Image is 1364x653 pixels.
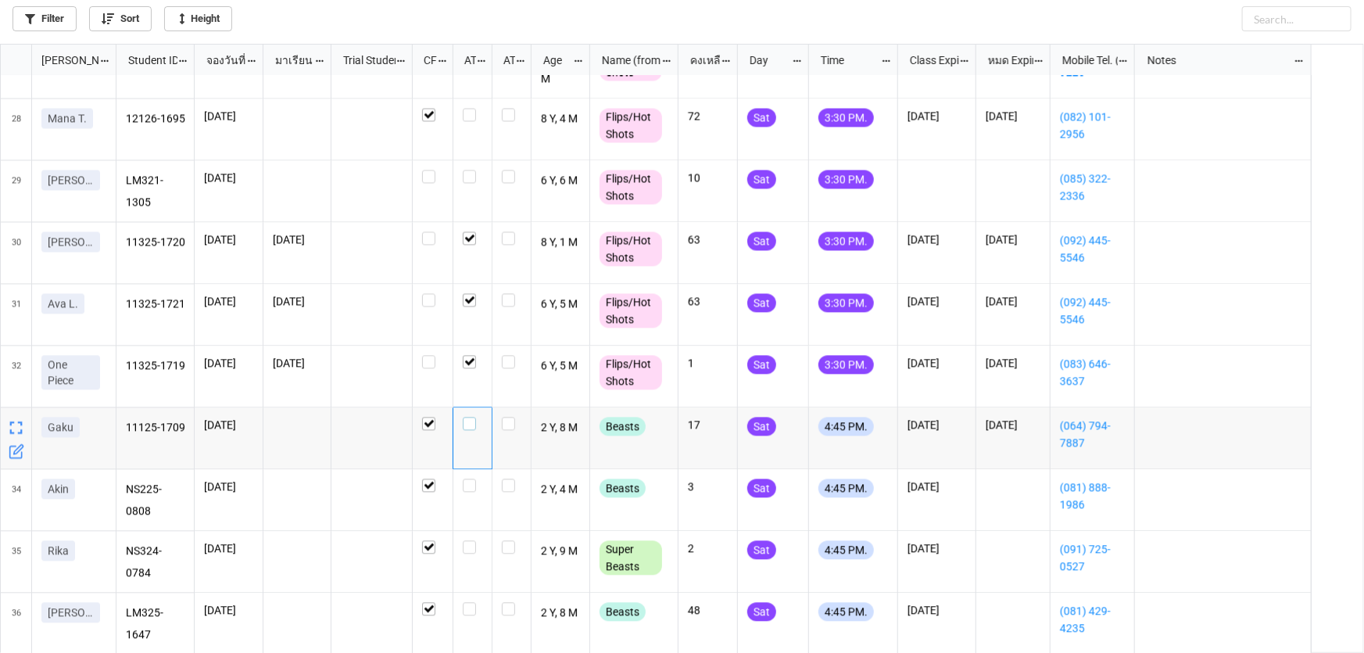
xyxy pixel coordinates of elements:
[204,355,253,371] p: [DATE]
[818,479,874,497] div: 4:45 PM.
[541,108,581,130] p: 8 Y, 4 M
[747,108,776,127] div: Sat
[48,357,94,388] p: One Piece
[600,355,662,389] div: Flips/Hot Shots
[13,6,77,31] a: Filter
[908,108,966,124] p: [DATE]
[747,293,776,312] div: Sat
[126,602,185,644] p: LM325-1647
[600,170,662,204] div: Flips/Hot Shots
[197,52,247,69] div: จองวันที่
[688,170,728,185] p: 10
[747,540,776,559] div: Sat
[600,540,662,575] div: Super Beasts
[119,52,177,69] div: Student ID (from [PERSON_NAME] Name)
[818,231,874,250] div: 3:30 PM.
[747,170,776,188] div: Sat
[534,52,574,69] div: Age
[266,52,315,69] div: มาเรียน
[688,602,728,618] p: 48
[204,540,253,556] p: [DATE]
[126,108,185,130] p: 12126-1695
[986,417,1040,432] p: [DATE]
[204,293,253,309] p: [DATE]
[740,52,792,69] div: Day
[600,479,646,497] div: Beasts
[164,6,232,31] a: Height
[818,540,874,559] div: 4:45 PM.
[1060,355,1125,389] a: (083) 646-3637
[688,417,728,432] p: 17
[89,6,152,31] a: Sort
[747,417,776,436] div: Sat
[1242,6,1351,31] input: Search...
[908,293,966,309] p: [DATE]
[688,479,728,494] p: 3
[908,417,966,432] p: [DATE]
[600,602,646,621] div: Beasts
[688,540,728,556] p: 2
[818,355,874,374] div: 3:30 PM.
[1060,231,1125,266] a: (092) 445-5546
[986,231,1040,247] p: [DATE]
[908,540,966,556] p: [DATE]
[204,108,253,124] p: [DATE]
[600,293,662,328] div: Flips/Hot Shots
[12,160,21,221] span: 29
[12,222,21,283] span: 30
[48,110,87,126] p: Mana T.
[979,52,1033,69] div: หมด Expired date (from [PERSON_NAME] Name)
[32,52,99,69] div: [PERSON_NAME] Name
[908,231,966,247] p: [DATE]
[48,172,94,188] p: [PERSON_NAME]
[48,605,94,620] p: [PERSON_NAME]
[48,543,69,558] p: Rika
[12,346,21,407] span: 32
[204,479,253,494] p: [DATE]
[986,355,1040,371] p: [DATE]
[600,231,662,266] div: Flips/Hot Shots
[818,293,874,312] div: 3:30 PM.
[12,284,21,345] span: 31
[1060,540,1125,575] a: (091) 725-0527
[541,479,581,501] p: 2 Y, 4 M
[1060,170,1125,204] a: (085) 322-2336
[12,469,21,530] span: 34
[273,231,321,247] p: [DATE]
[1060,108,1125,142] a: (082) 101-2956
[48,296,78,311] p: Ava L.
[48,419,73,435] p: Gaku
[747,602,776,621] div: Sat
[1053,52,1118,69] div: Mobile Tel. (from Nick Name)
[986,293,1040,309] p: [DATE]
[541,170,581,192] p: 6 Y, 6 M
[126,540,185,583] p: NS324-0784
[747,355,776,374] div: Sat
[908,602,966,618] p: [DATE]
[126,231,185,253] p: 11325-1720
[1060,479,1125,513] a: (081) 888-1986
[1060,293,1125,328] a: (092) 445-5546
[747,479,776,497] div: Sat
[1,45,116,76] div: grid
[541,355,581,377] p: 6 Y, 5 M
[126,293,185,315] p: 11325-1721
[908,355,966,371] p: [DATE]
[204,170,253,185] p: [DATE]
[811,52,881,69] div: Time
[1060,417,1125,451] a: (064) 794-7887
[818,108,874,127] div: 3:30 PM.
[600,417,646,436] div: Beasts
[541,540,581,562] p: 2 Y, 9 M
[688,355,728,371] p: 1
[592,52,661,69] div: Name (from Class)
[204,602,253,618] p: [DATE]
[48,481,69,497] p: Akin
[747,231,776,250] div: Sat
[541,602,581,624] p: 2 Y, 8 M
[273,355,321,371] p: [DATE]
[818,602,874,621] div: 4:45 PM.
[818,170,874,188] div: 3:30 PM.
[818,417,874,436] div: 4:45 PM.
[126,479,185,521] p: NS225-0808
